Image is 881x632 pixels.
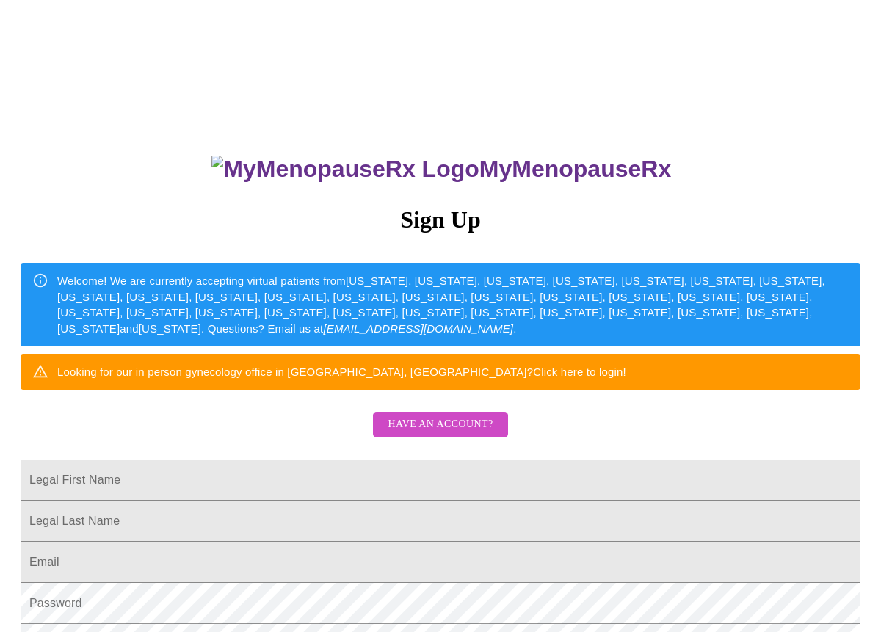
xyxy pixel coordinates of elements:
a: Click here to login! [533,366,626,378]
span: Have an account? [388,415,493,434]
a: Have an account? [369,428,511,440]
div: Looking for our in person gynecology office in [GEOGRAPHIC_DATA], [GEOGRAPHIC_DATA]? [57,358,626,385]
img: MyMenopauseRx Logo [211,156,479,183]
button: Have an account? [373,412,507,437]
h3: Sign Up [21,206,860,233]
em: [EMAIL_ADDRESS][DOMAIN_NAME] [323,322,513,335]
div: Welcome! We are currently accepting virtual patients from [US_STATE], [US_STATE], [US_STATE], [US... [57,267,849,342]
h3: MyMenopauseRx [23,156,861,183]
